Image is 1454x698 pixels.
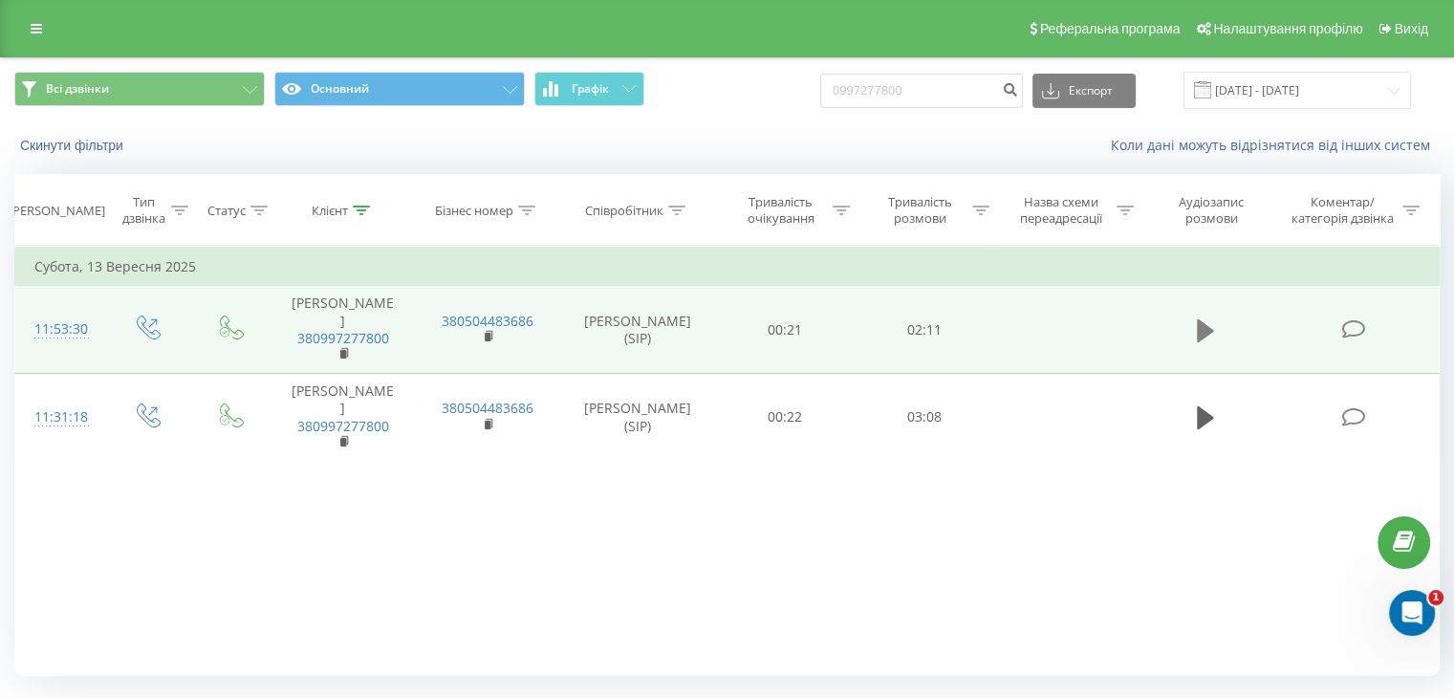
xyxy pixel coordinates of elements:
[1213,21,1362,36] span: Налаштування профілю
[716,286,855,374] td: 00:21
[46,81,109,97] span: Всі дзвінки
[1032,74,1136,108] button: Експорт
[34,311,85,348] div: 11:53:30
[560,286,716,374] td: [PERSON_NAME] (SIP)
[534,72,644,106] button: Графік
[820,74,1023,108] input: Пошук за номером
[1395,21,1428,36] span: Вихід
[560,374,716,462] td: [PERSON_NAME] (SIP)
[1111,136,1440,154] a: Коли дані можуть відрізнятися вiд інших систем
[14,137,133,154] button: Скинути фільтри
[271,374,415,462] td: [PERSON_NAME]
[15,248,1440,286] td: Субота, 13 Вересня 2025
[14,72,265,106] button: Всі дзвінки
[1040,21,1181,36] span: Реферальна програма
[1156,194,1268,227] div: Аудіозапис розмови
[855,286,993,374] td: 02:11
[297,329,389,347] a: 380997277800
[207,203,246,219] div: Статус
[9,203,105,219] div: [PERSON_NAME]
[442,312,533,330] a: 380504483686
[442,399,533,417] a: 380504483686
[312,203,348,219] div: Клієнт
[435,203,513,219] div: Бізнес номер
[1389,590,1435,636] iframe: Intercom live chat
[572,82,609,96] span: Графік
[855,374,993,462] td: 03:08
[34,399,85,436] div: 11:31:18
[872,194,967,227] div: Тривалість розмови
[1286,194,1398,227] div: Коментар/категорія дзвінка
[733,194,829,227] div: Тривалість очікування
[716,374,855,462] td: 00:22
[297,417,389,435] a: 380997277800
[585,203,663,219] div: Співробітник
[1011,194,1112,227] div: Назва схеми переадресації
[1428,590,1443,605] span: 1
[271,286,415,374] td: [PERSON_NAME]
[274,72,525,106] button: Основний
[120,194,165,227] div: Тип дзвінка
